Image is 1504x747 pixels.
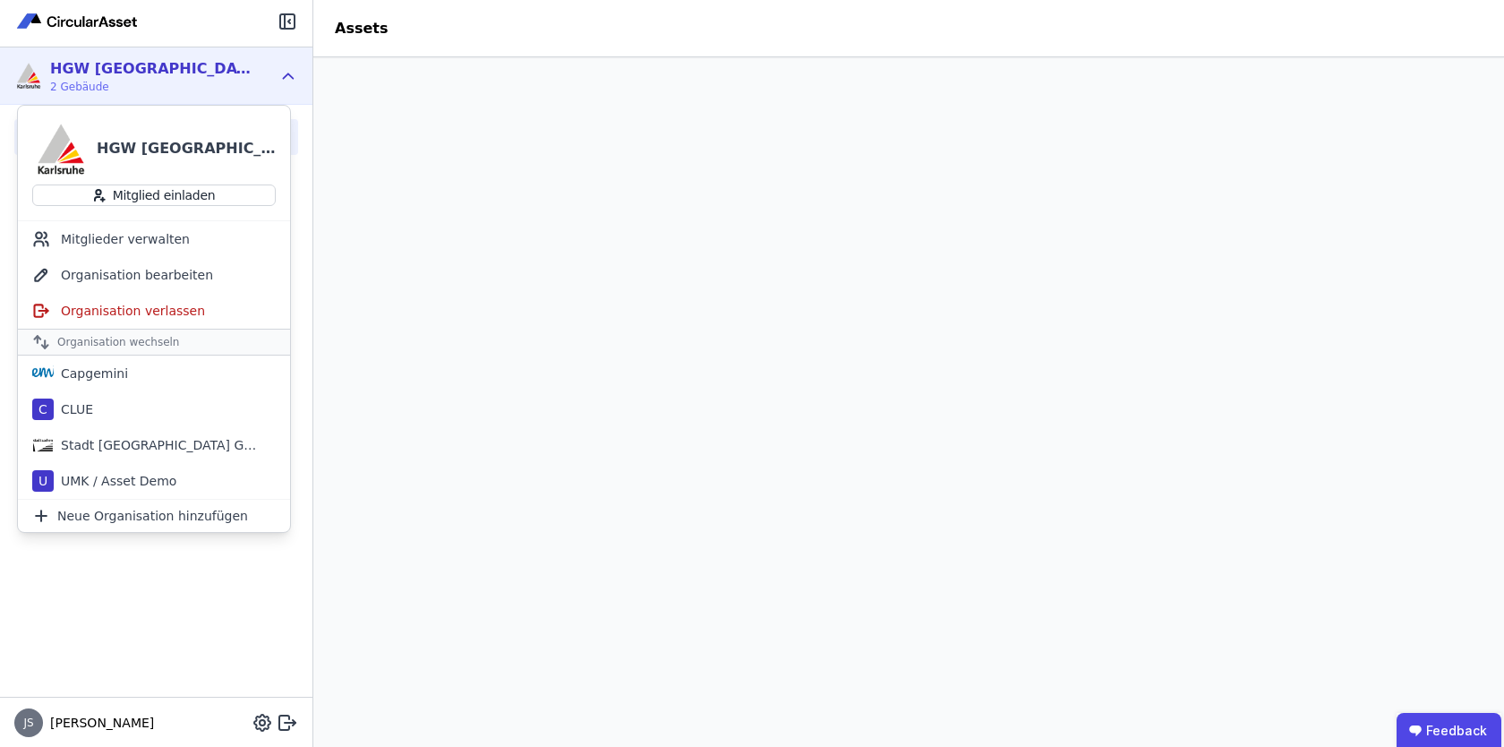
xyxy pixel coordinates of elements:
div: C [32,399,54,420]
div: Organisation verlassen [18,293,290,329]
span: [PERSON_NAME] [43,714,154,732]
span: Neue Organisation hinzufügen [57,507,248,525]
img: HGW Karlsruhe [32,120,90,177]
div: Organisation bearbeiten [18,257,290,293]
div: HGW [GEOGRAPHIC_DATA] [50,58,256,80]
div: Assets [313,18,409,39]
div: Mitglieder verwalten [18,221,290,257]
div: Organisation wechseln [18,329,290,356]
iframe: retool [313,57,1504,747]
div: UMK / Asset Demo [54,472,176,490]
div: U [32,470,54,492]
img: Concular [14,11,141,32]
img: Capgemini [32,363,54,384]
img: Stadt Aachen Gebäudemanagement [32,434,54,456]
img: HGW Karlsruhe [14,62,43,90]
div: CLUE [54,400,93,418]
span: JS [23,717,33,728]
button: Mitglied einladen [32,185,276,206]
span: 2 Gebäude [50,80,256,94]
div: Stadt [GEOGRAPHIC_DATA] Gebäudemanagement [54,436,260,454]
div: HGW [GEOGRAPHIC_DATA] [97,138,276,159]
div: Capgemini [54,365,128,382]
